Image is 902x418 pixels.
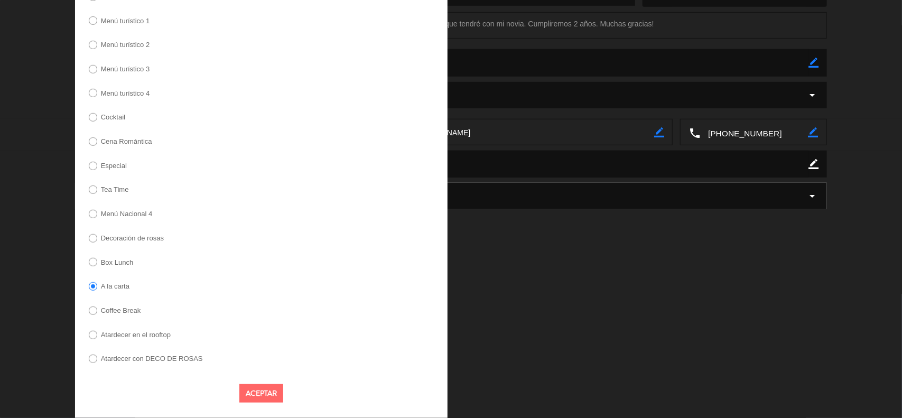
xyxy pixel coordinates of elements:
label: Atardecer con DECO DE ROSAS [101,355,203,362]
i: border_color [654,127,664,137]
i: local_phone [689,127,700,138]
span: arrow_drop_down [806,190,819,202]
label: Menú turístico 3 [101,66,150,72]
label: Coffee Break [101,307,141,314]
i: border_color [809,58,819,68]
label: Cena Romántica [101,138,152,145]
i: border_color [809,159,819,169]
button: Aceptar [239,384,283,403]
label: Tea Time [101,186,129,193]
label: Menú turístico 2 [101,41,150,48]
label: Cocktail [101,114,125,120]
label: Decoración de rosas [101,235,164,241]
label: A la carta [101,283,129,290]
label: Box Lunch [101,259,133,266]
i: border_color [808,127,819,137]
label: Atardecer en el rooftop [101,331,171,338]
label: Menú turístico 1 [101,17,150,24]
div: Mensaje de confirmación: Me gustaría que se pueda añadir una carta en conmemoración al aniversari... [75,12,827,39]
i: arrow_drop_down [806,89,819,101]
label: Especial [101,162,127,169]
label: Menú turístico 4 [101,90,150,97]
label: Menú Nacional 4 [101,210,153,217]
